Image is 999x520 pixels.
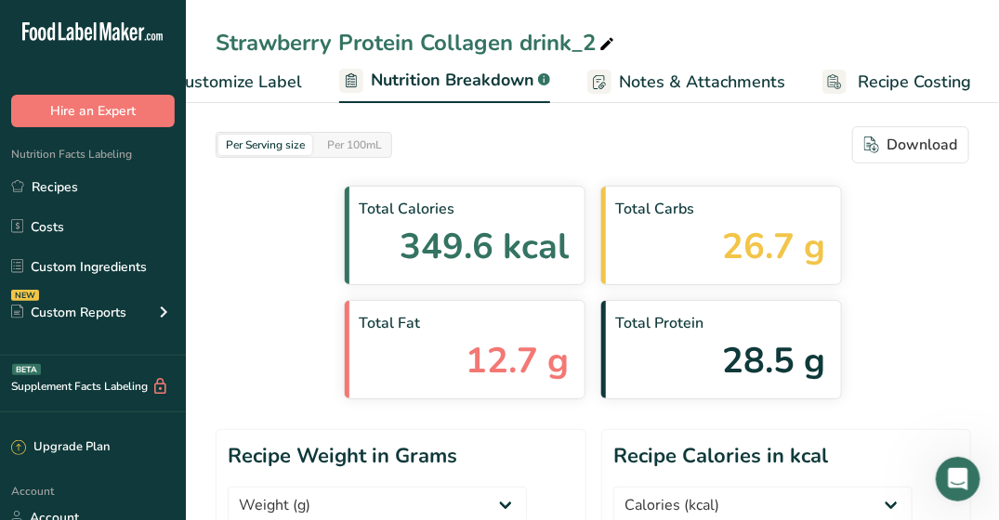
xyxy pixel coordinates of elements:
[401,220,570,273] span: 349.6 kcal
[858,70,971,95] span: Recipe Costing
[723,334,826,387] span: 28.5 g
[616,198,826,220] span: Total Carbs
[619,70,785,95] span: Notes & Attachments
[11,290,39,301] div: NEW
[142,61,302,103] a: Customize Label
[613,441,828,472] h1: Recipe Calories in kcal
[11,438,110,457] div: Upgrade Plan
[216,26,618,59] div: Strawberry Protein Collagen drink_2
[11,95,175,127] button: Hire an Expert
[339,59,550,104] a: Nutrition Breakdown
[174,70,302,95] span: Customize Label
[822,61,971,103] a: Recipe Costing
[12,364,41,375] div: BETA
[228,441,457,472] h1: Recipe Weight in Grams
[616,312,826,334] span: Total Protein
[218,135,312,155] div: Per Serving size
[852,126,969,163] button: Download
[360,198,570,220] span: Total Calories
[467,334,570,387] span: 12.7 g
[864,134,957,156] div: Download
[371,68,534,93] span: Nutrition Breakdown
[360,312,570,334] span: Total Fat
[320,135,389,155] div: Per 100mL
[11,303,126,322] div: Custom Reports
[936,457,980,501] iframe: Intercom live chat
[587,61,785,103] a: Notes & Attachments
[723,220,826,273] span: 26.7 g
